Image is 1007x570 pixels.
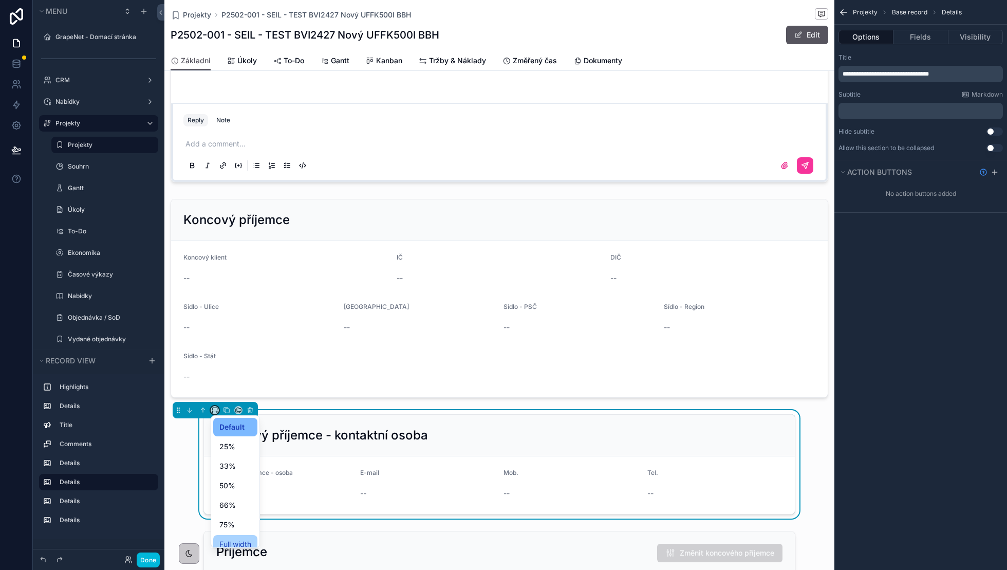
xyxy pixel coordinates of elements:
span: 50% [219,480,235,492]
span: Změřený čas [513,56,557,66]
button: Edit [786,26,828,44]
a: Úkoly [227,51,257,72]
span: Projekty [183,10,211,20]
a: Dokumenty [573,51,622,72]
span: 75% [219,519,235,531]
a: To-Do [273,51,304,72]
span: 66% [219,499,236,511]
span: 33% [219,460,236,472]
span: Základni [181,56,211,66]
span: Dokumenty [584,56,622,66]
span: To-Do [284,56,304,66]
a: Gantt [321,51,349,72]
span: Full width [219,538,251,550]
a: Kanban [366,51,402,72]
a: P2502-001 - SEIL - TEST BVI2427 Nový UFFK500l BBH [221,10,411,20]
a: Tržby & Náklady [419,51,486,72]
span: Úkoly [237,56,257,66]
a: Změřený čas [502,51,557,72]
a: Základni [171,51,211,71]
span: Kanban [376,56,402,66]
h1: P2502-001 - SEIL - TEST BVI2427 Nový UFFK500l BBH [171,28,439,42]
span: Default [219,421,245,433]
span: Tržby & Náklady [429,56,486,66]
a: Projekty [171,10,211,20]
span: 25% [219,440,235,453]
span: Gantt [331,56,349,66]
